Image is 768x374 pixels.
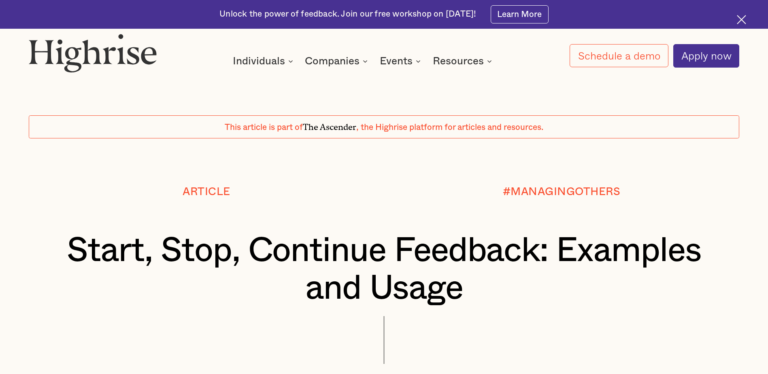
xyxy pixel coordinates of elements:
div: Resources [433,56,484,66]
img: Cross icon [737,15,746,24]
div: Resources [433,56,494,66]
span: , the Highrise platform for articles and resources. [356,123,543,132]
div: Companies [305,56,370,66]
div: Individuals [233,56,285,66]
div: Events [380,56,413,66]
div: Events [380,56,423,66]
span: The Ascender [303,120,356,130]
div: Individuals [233,56,296,66]
a: Learn More [491,5,549,23]
span: This article is part of [225,123,303,132]
h1: Start, Stop, Continue Feedback: Examples and Usage [58,232,710,307]
div: Unlock the power of feedback. Join our free workshop on [DATE]! [219,8,476,20]
div: #MANAGINGOTHERS [503,186,621,198]
a: Apply now [673,44,739,68]
a: Schedule a demo [570,44,668,67]
img: Highrise logo [29,34,157,72]
div: Companies [305,56,360,66]
div: Article [183,186,230,198]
